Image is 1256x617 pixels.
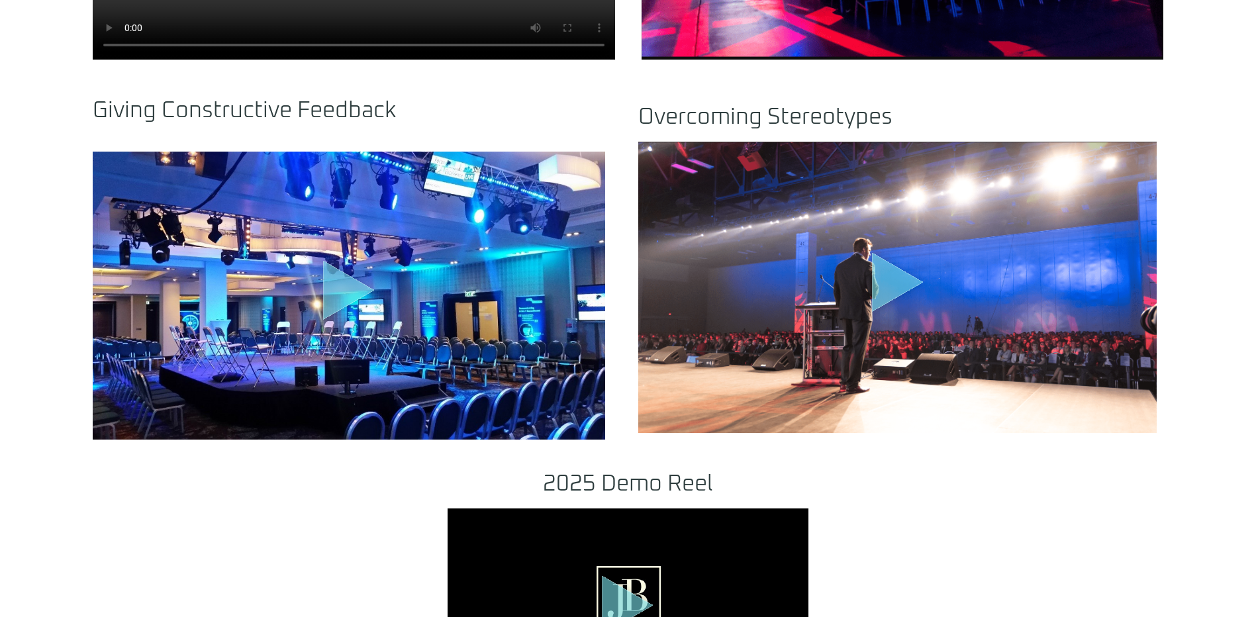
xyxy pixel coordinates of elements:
[638,106,1157,128] h2: Overcoming Stereotypes
[93,99,605,122] h2: Giving Constructive Feedback
[316,260,382,331] div: Play Video
[865,252,931,322] div: Play Video about motivational speaker dallas
[448,473,809,495] h2: 2025 Demo Reel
